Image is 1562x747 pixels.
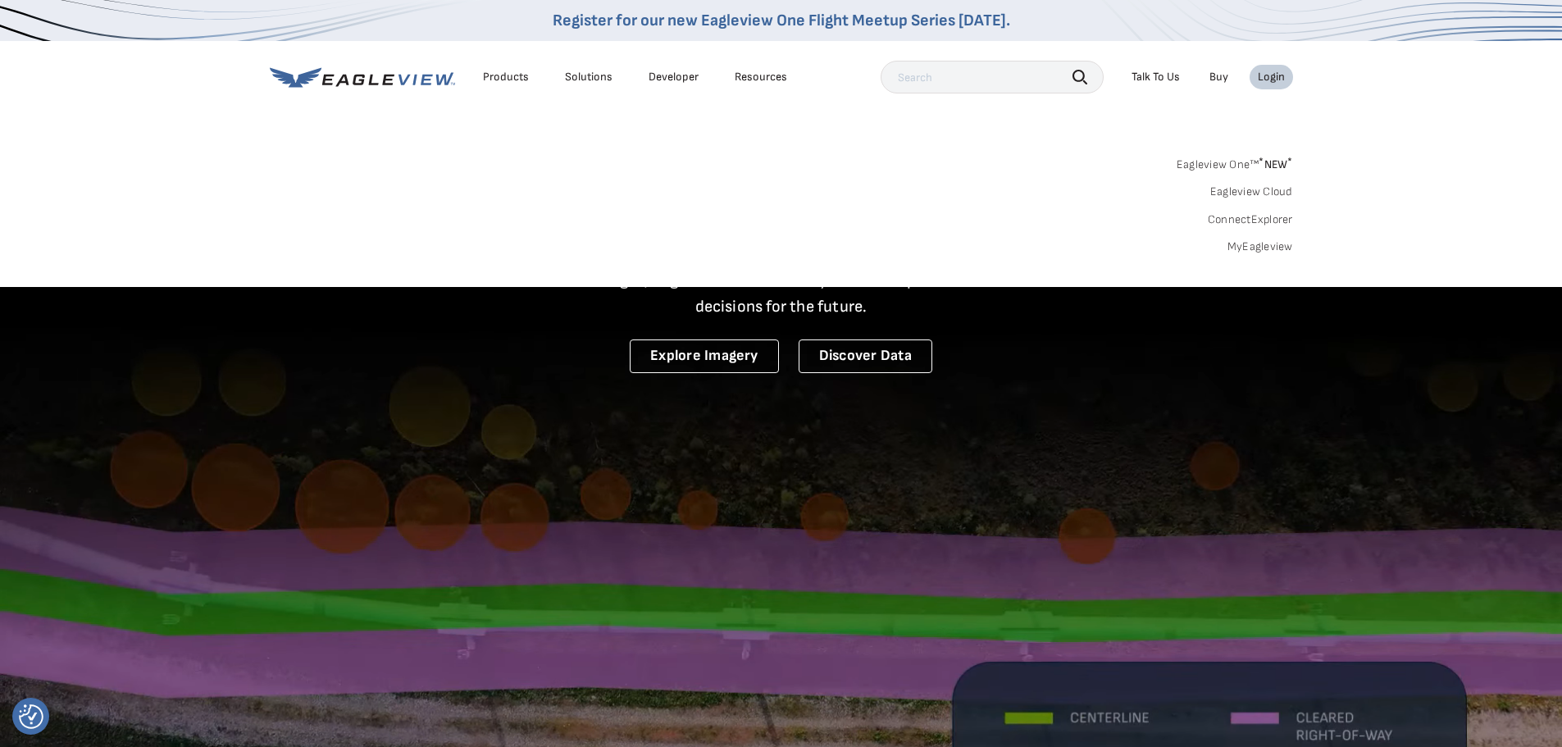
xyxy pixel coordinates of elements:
a: ConnectExplorer [1208,212,1293,227]
a: MyEagleview [1227,239,1293,254]
div: Products [483,70,529,84]
input: Search [881,61,1104,93]
span: NEW [1259,157,1292,171]
a: Eagleview Cloud [1210,184,1293,199]
div: Solutions [565,70,613,84]
button: Consent Preferences [19,704,43,729]
div: Talk To Us [1132,70,1180,84]
a: Discover Data [799,339,932,373]
a: Buy [1209,70,1228,84]
a: Explore Imagery [630,339,779,373]
a: Eagleview One™*NEW* [1177,153,1293,171]
div: Login [1258,70,1285,84]
img: Revisit consent button [19,704,43,729]
a: Developer [649,70,699,84]
a: Register for our new Eagleview One Flight Meetup Series [DATE]. [553,11,1010,30]
div: Resources [735,70,787,84]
